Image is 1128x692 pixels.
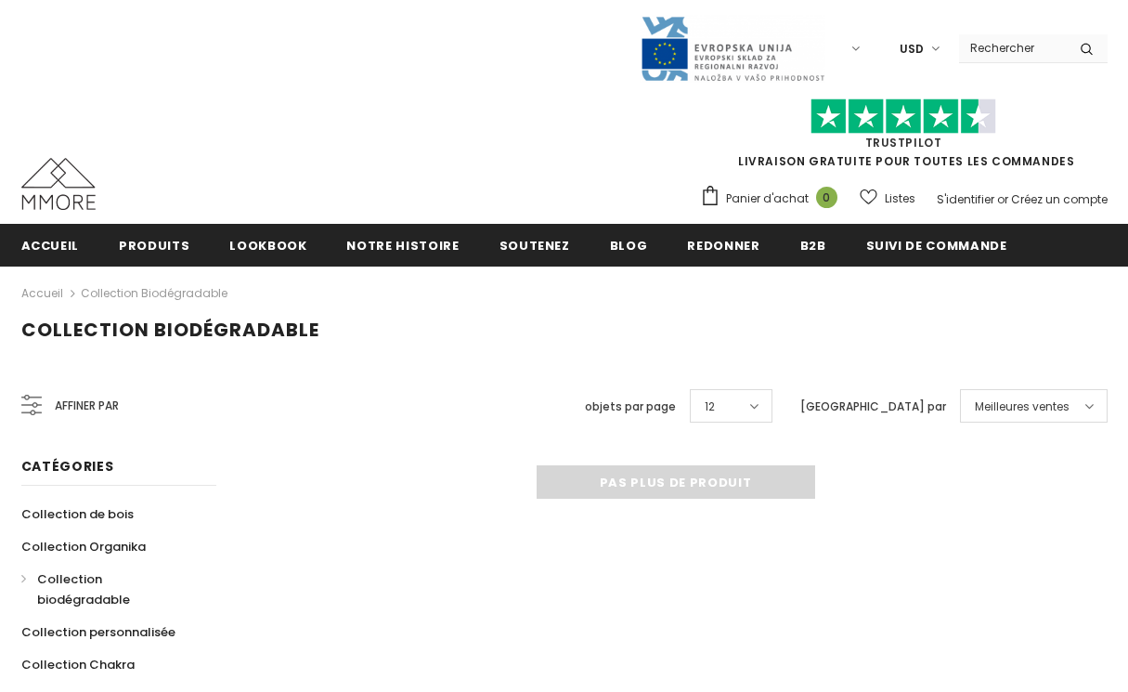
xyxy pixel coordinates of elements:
[21,530,146,563] a: Collection Organika
[21,616,175,648] a: Collection personnalisée
[816,187,837,208] span: 0
[640,15,825,83] img: Javni Razpis
[21,505,134,523] span: Collection de bois
[119,237,189,255] span: Produits
[21,457,114,476] span: Catégories
[346,237,459,255] span: Notre histoire
[21,648,135,681] a: Collection Chakra
[21,158,96,210] img: Cas MMORE
[705,398,715,416] span: 12
[687,224,759,266] a: Redonner
[937,191,994,207] a: S'identifier
[800,398,946,416] label: [GEOGRAPHIC_DATA] par
[21,498,134,530] a: Collection de bois
[21,282,63,305] a: Accueil
[499,224,570,266] a: soutenez
[346,224,459,266] a: Notre histoire
[81,285,227,301] a: Collection biodégradable
[21,623,175,641] span: Collection personnalisée
[1011,191,1108,207] a: Créez un compte
[585,398,676,416] label: objets par page
[21,224,80,266] a: Accueil
[640,40,825,56] a: Javni Razpis
[229,237,306,255] span: Lookbook
[37,570,130,608] span: Collection biodégradable
[21,317,319,343] span: Collection biodégradable
[21,656,135,673] span: Collection Chakra
[959,34,1066,61] input: Search Site
[810,98,996,135] img: Faites confiance aux étoiles pilotes
[610,237,648,255] span: Blog
[800,224,826,266] a: B2B
[866,237,1007,255] span: Suivi de commande
[800,237,826,255] span: B2B
[885,189,915,208] span: Listes
[866,224,1007,266] a: Suivi de commande
[997,191,1008,207] span: or
[499,237,570,255] span: soutenez
[610,224,648,266] a: Blog
[726,189,809,208] span: Panier d'achat
[700,107,1108,169] span: LIVRAISON GRATUITE POUR TOUTES LES COMMANDES
[860,182,915,215] a: Listes
[21,563,196,616] a: Collection biodégradable
[975,398,1070,416] span: Meilleures ventes
[21,538,146,555] span: Collection Organika
[229,224,306,266] a: Lookbook
[687,237,759,255] span: Redonner
[21,237,80,255] span: Accueil
[700,185,847,213] a: Panier d'achat 0
[55,396,119,416] span: Affiner par
[119,224,189,266] a: Produits
[865,135,942,150] a: TrustPilot
[900,40,924,59] span: USD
